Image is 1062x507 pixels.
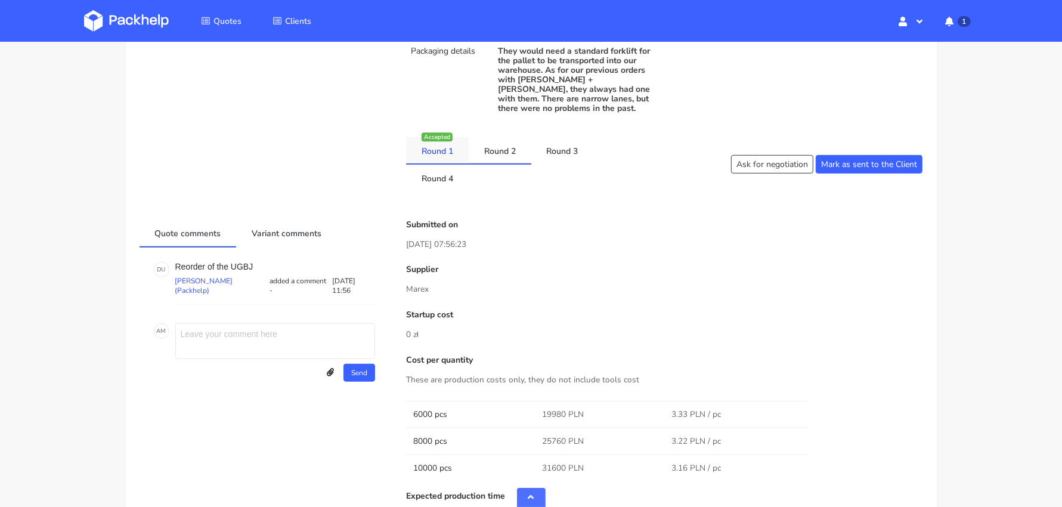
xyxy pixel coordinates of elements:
p: Expected production time [406,491,923,501]
a: Variant comments [236,220,337,246]
p: Supplier [406,265,923,274]
p: These are production costs only, they do not include tools cost [406,373,923,387]
p: Packaging details [411,47,484,56]
div: Accepted [422,133,453,142]
button: Ask for negotiation [731,155,813,174]
span: 1 [958,16,970,27]
td: 8000 pcs [406,428,535,455]
a: Round 4 [406,165,469,191]
p: Cost per quantity [406,355,923,365]
a: Round 1 [406,137,469,163]
span: 25760 PLN [542,435,584,447]
p: 0 zł [406,328,923,341]
p: They would need a standard forklift for the pallet to be transported into our warehouse. As for o... [498,47,656,113]
p: added a comment - [267,276,332,295]
p: Marex [406,283,923,296]
p: Startup cost [406,310,923,320]
a: Clients [258,10,326,32]
a: Quotes [187,10,256,32]
button: 1 [936,10,978,32]
button: Mark as sent to the Client [816,155,922,174]
p: Submitted on [406,220,923,230]
td: 6000 pcs [406,401,535,428]
span: U [162,262,166,277]
span: 19980 PLN [542,409,584,421]
span: 3.16 PLN / pc [671,462,721,474]
span: 3.33 PLN / pc [671,409,721,421]
td: 10000 pcs [406,455,535,481]
button: Send [343,364,375,382]
p: Reorder of the UGBJ [175,262,375,271]
a: Round 2 [469,137,531,163]
p: [PERSON_NAME] (Packhelp) [175,276,268,295]
p: [DATE] 11:56 [332,276,375,295]
img: Dashboard [84,10,169,32]
span: M [161,323,166,339]
span: D [157,262,162,277]
p: [DATE] 07:56:23 [406,238,923,251]
span: 3.22 PLN / pc [671,435,721,447]
span: Clients [285,16,311,27]
a: Round 3 [531,137,594,163]
span: Quotes [213,16,241,27]
span: 31600 PLN [542,462,584,474]
span: A [157,323,161,339]
a: Quote comments [140,220,237,246]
